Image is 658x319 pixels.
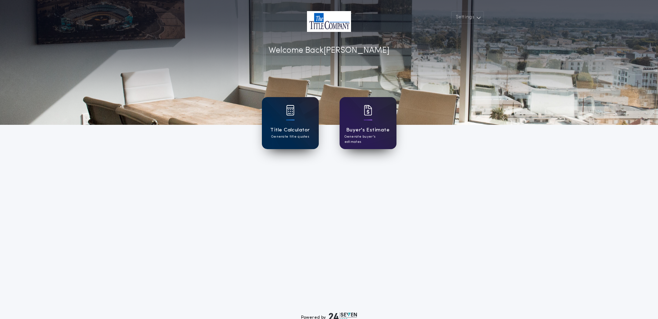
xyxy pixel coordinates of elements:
img: card icon [364,105,372,115]
img: card icon [286,105,294,115]
h1: Title Calculator [270,126,310,134]
a: card iconBuyer's EstimateGenerate buyer's estimates [340,97,396,149]
p: Generate buyer's estimates [344,134,392,145]
button: Settings [451,11,484,24]
h1: Buyer's Estimate [346,126,390,134]
img: account-logo [307,11,351,32]
p: Generate title quotes [271,134,309,139]
p: Welcome Back [PERSON_NAME] [268,44,390,57]
a: card iconTitle CalculatorGenerate title quotes [262,97,319,149]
